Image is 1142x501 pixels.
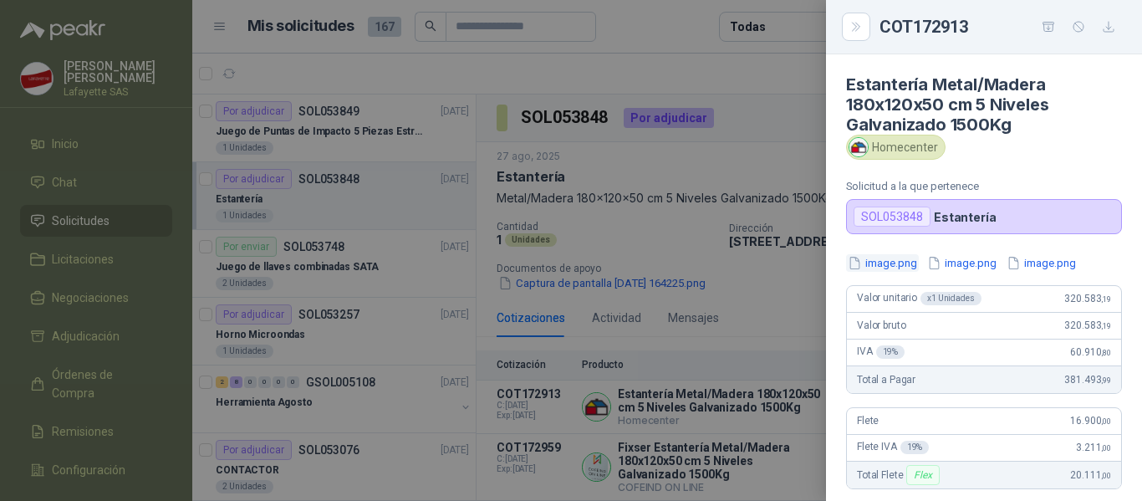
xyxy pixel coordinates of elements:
[846,254,919,272] button: image.png
[857,441,929,454] span: Flete IVA
[1064,320,1111,331] span: 320.583
[879,13,1122,40] div: COT172913
[1070,469,1111,481] span: 20.111
[906,465,939,485] div: Flex
[846,74,1122,135] h4: Estantería Metal/Madera 180x120x50 cm 5 Niveles Galvanizado 1500Kg
[857,374,915,386] span: Total a Pagar
[1076,442,1111,453] span: 3.211
[1101,443,1111,452] span: ,00
[920,292,981,305] div: x 1 Unidades
[1101,294,1111,304] span: ,19
[857,292,981,305] span: Valor unitario
[1070,346,1111,358] span: 60.910
[857,465,943,485] span: Total Flete
[1101,471,1111,480] span: ,00
[1101,376,1111,385] span: ,99
[1101,321,1111,330] span: ,19
[1070,415,1111,427] span: 16.900
[934,210,997,224] p: Estantería
[1064,374,1111,386] span: 381.493
[846,180,1122,192] p: Solicitud a la que pertenece
[1064,293,1111,304] span: 320.583
[857,320,905,331] span: Valor bruto
[849,138,868,156] img: Company Logo
[857,345,905,359] span: IVA
[857,415,879,427] span: Flete
[1101,417,1111,426] span: ,00
[846,17,866,37] button: Close
[854,207,930,227] div: SOL053848
[1005,254,1078,272] button: image.png
[925,254,998,272] button: image.png
[846,135,946,160] div: Homecenter
[1101,348,1111,357] span: ,80
[876,345,905,359] div: 19 %
[900,441,930,454] div: 19 %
